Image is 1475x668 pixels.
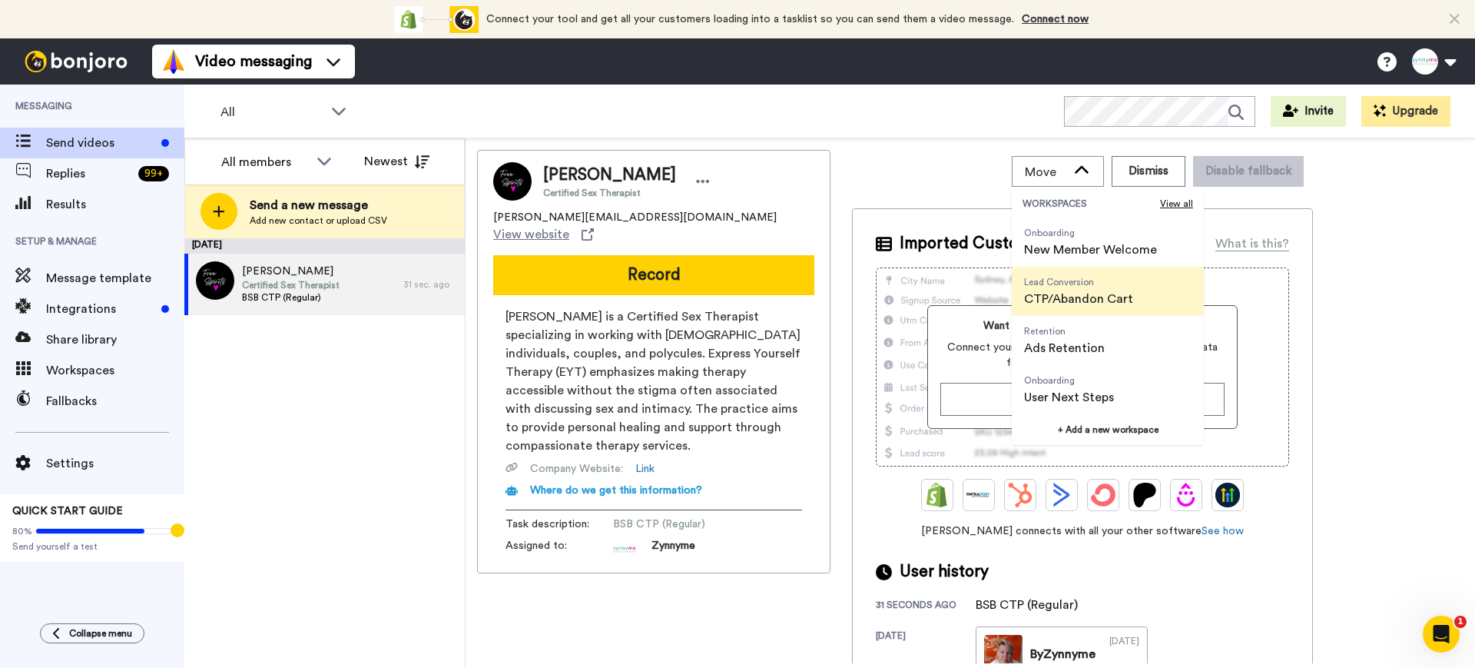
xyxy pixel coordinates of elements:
[1024,241,1157,259] span: New Member Welcome
[403,278,457,291] div: 31 sec. ago
[184,238,465,254] div: [DATE]
[876,523,1289,539] span: [PERSON_NAME] connects with all your other software
[976,596,1078,614] div: BSB CTP (Regular)
[1049,483,1074,507] img: ActiveCampaign
[221,153,309,171] div: All members
[46,195,184,214] span: Results
[1423,616,1460,653] iframe: Intercom live chat
[353,146,441,177] button: Newest
[543,164,676,187] span: [PERSON_NAME]
[493,162,532,201] img: Image of Erin
[1215,483,1240,507] img: GoHighLevel
[1215,234,1289,253] div: What is this?
[1024,339,1105,357] span: Ads Retention
[1024,276,1133,288] span: Lead Conversion
[966,483,991,507] img: Ontraport
[46,361,184,380] span: Workspaces
[1193,156,1304,187] button: Disable fallback
[46,392,184,410] span: Fallbacks
[530,461,623,477] span: Company Website :
[12,525,32,537] span: 80%
[195,51,312,72] span: Video messaging
[940,318,1224,334] span: Want a greater impact and engagement?
[1022,14,1089,25] a: Connect now
[138,166,169,181] div: 99 +
[1024,388,1114,407] span: User Next Steps
[1091,483,1115,507] img: ConvertKit
[1024,290,1133,308] span: CTP/Abandon Cart
[1271,96,1346,127] button: Invite
[1024,325,1105,337] span: Retention
[613,517,759,532] span: BSB CTP (Regular)
[635,461,655,477] a: Link
[18,51,134,72] img: bj-logo-header-white.svg
[12,540,172,553] span: Send yourself a test
[46,134,155,152] span: Send videos
[1202,526,1244,537] a: See how
[171,523,184,537] div: Tooltip anchor
[1012,414,1204,445] button: + Add a new workspace
[1023,198,1160,210] span: WORKSPACES
[486,14,1014,25] span: Connect your tool and get all your customers loading into a tasklist so you can send them a video...
[1024,374,1114,387] span: Onboarding
[1132,483,1157,507] img: Patreon
[940,383,1224,416] button: Connect now
[925,483,950,507] img: Shopify
[242,264,340,279] span: [PERSON_NAME]
[394,6,479,33] div: animation
[40,623,144,643] button: Collapse menu
[1174,483,1198,507] img: Drip
[46,454,184,473] span: Settings
[46,269,184,287] span: Message template
[940,340,1224,371] span: Connect your tools to display your own customer data for more specialized messages
[543,187,676,199] span: Certified Sex Therapist
[196,261,234,300] img: dddafee6-9732-4881-b955-b457febf31d4.png
[505,517,613,532] span: Task description :
[1112,156,1185,187] button: Dismiss
[69,627,132,640] span: Collapse menu
[46,165,132,183] span: Replies
[1024,227,1157,239] span: Onboarding
[505,538,613,561] span: Assigned to:
[46,300,155,318] span: Integrations
[493,225,594,244] a: View website
[220,103,323,121] span: All
[161,49,186,74] img: vm-color.svg
[1361,96,1450,127] button: Upgrade
[1008,483,1032,507] img: Hubspot
[242,279,340,291] span: Certified Sex Therapist
[250,196,387,214] span: Send a new message
[876,599,976,614] div: 31 seconds ago
[530,485,702,496] span: Where do we get this information?
[1454,616,1467,628] span: 1
[505,307,802,455] span: [PERSON_NAME] is a Certified Sex Therapist specializing in working with [DEMOGRAPHIC_DATA] indivi...
[493,225,569,244] span: View website
[613,538,636,561] img: 688a9198-59ac-4853-8ef5-e07389a3ef24-1629758527.jpg
[1030,645,1095,663] div: By Zynnyme
[651,538,695,561] span: Zynnyme
[12,506,123,517] span: QUICK START GUIDE
[900,232,1079,255] span: Imported Customer Info
[1025,163,1066,181] span: Move
[242,291,340,304] span: BSB CTP (Regular)
[900,560,989,583] span: User history
[250,214,387,227] span: Add new contact or upload CSV
[493,210,777,225] span: [PERSON_NAME][EMAIL_ADDRESS][DOMAIN_NAME]
[46,331,184,349] span: Share library
[1160,198,1193,210] span: View all
[493,255,814,295] button: Record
